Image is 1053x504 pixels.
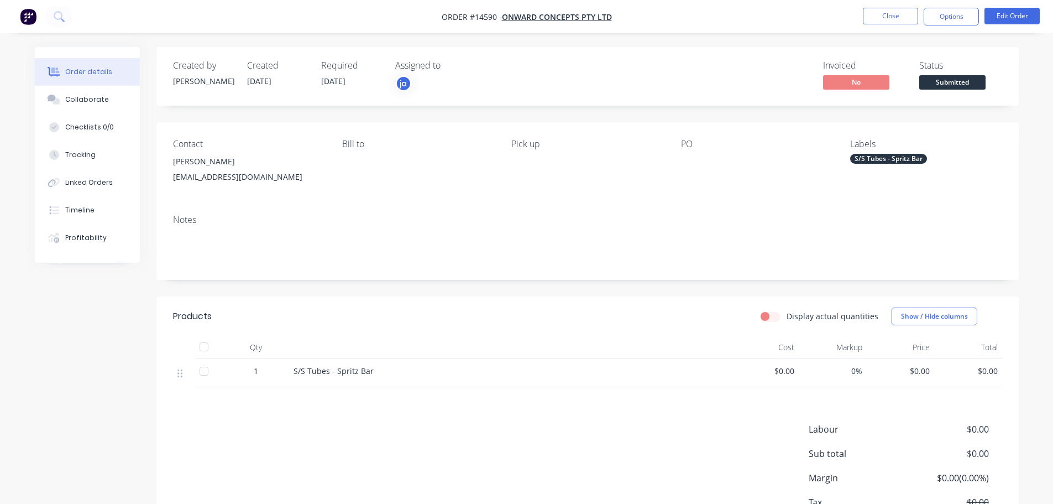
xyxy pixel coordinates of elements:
span: [DATE] [321,76,345,86]
button: Profitability [35,224,140,252]
span: [DATE] [247,76,271,86]
span: 1 [254,365,258,377]
span: $0.00 [907,423,988,436]
div: [PERSON_NAME] [173,154,324,169]
div: Order details [65,67,112,77]
label: Display actual quantities [787,310,878,322]
div: Required [321,60,382,71]
div: Created by [173,60,234,71]
span: Order #14590 - [442,12,502,22]
div: Linked Orders [65,178,113,188]
button: Order details [35,58,140,86]
button: Submitted [919,75,986,92]
span: $0.00 [736,365,795,377]
div: Assigned to [395,60,506,71]
div: [EMAIL_ADDRESS][DOMAIN_NAME] [173,169,324,185]
button: Close [863,8,918,24]
a: Onward Concepts Pty Ltd [502,12,612,22]
div: Price [867,336,935,358]
div: Cost [731,336,799,358]
div: Status [919,60,1002,71]
button: Linked Orders [35,169,140,196]
span: Margin [809,471,907,485]
button: ja [395,75,412,92]
span: Submitted [919,75,986,89]
img: Factory [20,8,36,25]
div: Qty [223,336,289,358]
div: Timeline [65,205,95,215]
button: Show / Hide columns [892,308,977,325]
div: Checklists 0/0 [65,122,114,132]
button: Checklists 0/0 [35,113,140,141]
div: Markup [799,336,867,358]
span: $0.00 [907,447,988,460]
div: Products [173,310,212,323]
div: Tracking [65,150,96,160]
span: No [823,75,889,89]
div: [PERSON_NAME] [173,75,234,87]
div: Pick up [511,139,663,149]
span: S/S Tubes - Spritz Bar [294,366,374,376]
div: [PERSON_NAME][EMAIL_ADDRESS][DOMAIN_NAME] [173,154,324,189]
div: Notes [173,215,1002,225]
div: Created [247,60,308,71]
span: $0.00 [871,365,930,377]
div: Profitability [65,233,107,243]
span: Sub total [809,447,907,460]
button: Options [924,8,979,25]
span: 0% [803,365,862,377]
div: Total [934,336,1002,358]
button: Tracking [35,141,140,169]
div: S/S Tubes - Spritz Bar [850,154,927,164]
div: Contact [173,139,324,149]
button: Timeline [35,196,140,224]
button: Edit Order [984,8,1040,24]
span: $0.00 [939,365,998,377]
div: PO [681,139,832,149]
span: Labour [809,423,907,436]
div: Invoiced [823,60,906,71]
div: Bill to [342,139,494,149]
div: Collaborate [65,95,109,105]
div: Labels [850,139,1002,149]
span: $0.00 ( 0.00 %) [907,471,988,485]
button: Collaborate [35,86,140,113]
